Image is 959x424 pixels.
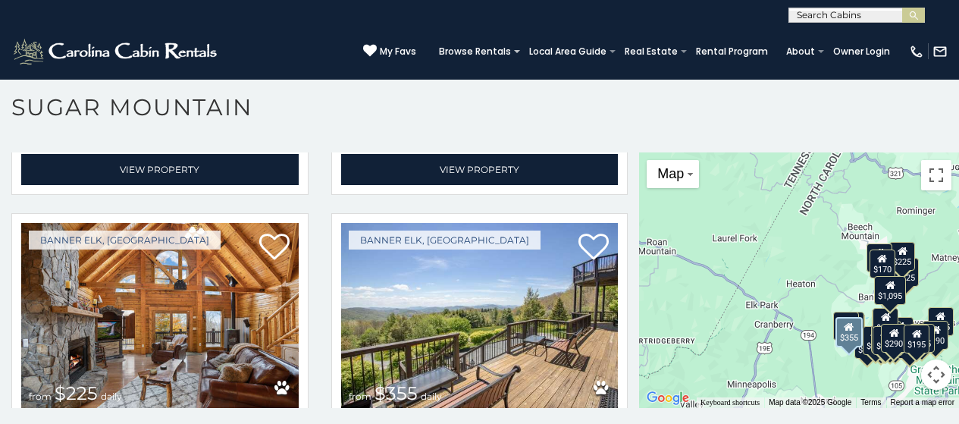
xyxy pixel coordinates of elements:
a: Terms (opens in new tab) [860,398,881,407]
a: Local Area Guide [522,41,614,62]
div: $1,095 [874,276,906,305]
button: Keyboard shortcuts [700,397,760,408]
a: Enlightened Elk Escape from $225 daily [21,223,299,409]
div: $200 [888,317,914,346]
div: $650 [854,329,880,358]
a: Report a map error [891,398,954,407]
span: daily [421,391,442,402]
div: $290 [882,323,907,352]
span: My Favs [380,45,416,58]
a: Owner Login [826,41,898,62]
span: from [349,391,371,402]
a: Rental Program [688,41,776,62]
a: Browse Rentals [431,41,519,62]
div: $375 [871,325,897,353]
a: About [779,41,823,62]
img: White-1-2.png [11,36,221,67]
span: from [29,391,52,402]
div: $240 [833,311,859,340]
span: $355 [375,382,418,404]
img: Google [643,388,693,408]
span: $225 [55,382,98,404]
div: $125 [893,258,919,287]
div: $155 [928,307,954,336]
span: Map [657,166,684,181]
a: Real Estate [617,41,685,62]
button: Change map style [647,160,699,188]
div: $170 [870,249,895,278]
div: $190 [923,320,948,349]
a: The Retreat at Mountain Meadows from $355 daily [341,223,619,409]
div: $195 [904,325,930,353]
a: Banner Elk, [GEOGRAPHIC_DATA] [29,231,221,250]
a: Banner Elk, [GEOGRAPHIC_DATA] [349,231,541,250]
a: My Favs [363,44,416,59]
div: $240 [867,243,892,272]
div: $175 [873,326,898,355]
img: mail-regular-white.png [932,44,948,59]
a: View Property [341,154,619,185]
div: $350 [878,327,904,356]
button: Map camera controls [921,360,951,390]
a: Open this area in Google Maps (opens a new window) [643,388,693,408]
div: $225 [889,242,915,271]
button: Toggle fullscreen view [921,160,951,190]
span: daily [101,391,122,402]
div: $500 [897,330,923,359]
div: $355 [835,316,863,347]
img: phone-regular-white.png [909,44,924,59]
div: $345 [909,324,935,353]
div: $265 [873,308,898,337]
div: $375 [863,325,888,354]
a: Add to favorites [578,232,609,264]
img: Enlightened Elk Escape [21,223,299,409]
a: View Property [21,154,299,185]
span: Map data ©2025 Google [769,398,851,407]
a: Add to favorites [259,232,290,264]
img: The Retreat at Mountain Meadows [341,223,619,409]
